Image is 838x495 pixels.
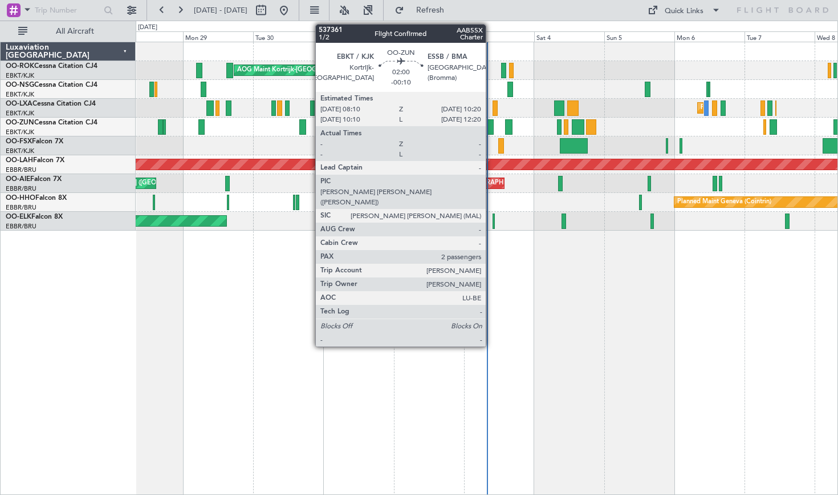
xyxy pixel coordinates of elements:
a: EBBR/BRU [6,203,36,212]
button: Quick Links [642,1,726,19]
a: EBKT/KJK [6,147,34,155]
span: OO-FSX [6,138,32,145]
span: OO-HHO [6,195,35,202]
a: EBKT/KJK [6,109,34,118]
button: Refresh [389,1,458,19]
a: OO-LAHFalcon 7X [6,157,64,164]
span: OO-ELK [6,214,31,220]
span: OO-ROK [6,63,34,70]
a: OO-ROKCessna Citation CJ4 [6,63,97,70]
div: Thu 2 [394,31,464,42]
div: Sat 4 [534,31,604,42]
div: Tue 30 [253,31,323,42]
a: OO-LXACessna Citation CJ4 [6,100,96,107]
span: OO-AIE [6,176,30,183]
a: OO-FSXFalcon 7X [6,138,63,145]
div: Planned Maint Kortrijk-[GEOGRAPHIC_DATA] [701,99,833,116]
input: Trip Number [35,2,100,19]
span: OO-NSG [6,82,34,88]
span: All Aircraft [30,27,120,35]
span: [DATE] - [DATE] [194,5,247,15]
button: All Aircraft [13,22,124,41]
span: Refresh [406,6,454,14]
div: Sun 28 [113,31,183,42]
div: Sun 5 [604,31,674,42]
div: Tue 7 [745,31,815,42]
span: OO-LXA [6,100,32,107]
span: OO-ZUN [6,119,34,126]
div: Wed 1 [323,31,393,42]
div: Fri 3 [464,31,534,42]
a: OO-NSGCessna Citation CJ4 [6,82,97,88]
a: OO-ZUNCessna Citation CJ4 [6,119,97,126]
div: Mon 6 [674,31,745,42]
a: EBKT/KJK [6,71,34,80]
div: AOG Maint Kortrijk-[GEOGRAPHIC_DATA] [237,62,361,79]
a: EBKT/KJK [6,90,34,99]
a: EBBR/BRU [6,166,36,174]
div: Quick Links [665,6,703,17]
a: OO-HHOFalcon 8X [6,195,67,202]
div: [DATE] [138,23,157,33]
div: Mon 29 [183,31,253,42]
a: EBBR/BRU [6,222,36,231]
a: EBKT/KJK [6,128,34,136]
a: OO-ELKFalcon 8X [6,214,63,220]
div: Planned Maint Geneva (Cointrin) [677,194,771,211]
a: EBBR/BRU [6,184,36,193]
div: AOG Maint Rimini [388,99,441,116]
a: OO-AIEFalcon 7X [6,176,62,183]
div: Unplanned Maint [GEOGRAPHIC_DATA] ([GEOGRAPHIC_DATA]) [414,175,601,192]
span: OO-LAH [6,157,33,164]
div: [DATE] [325,23,344,33]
